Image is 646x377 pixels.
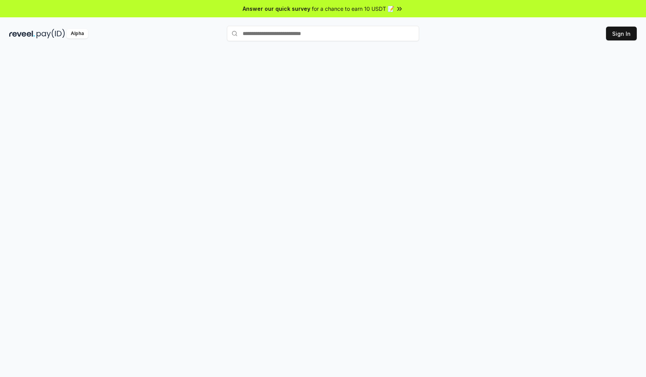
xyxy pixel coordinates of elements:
[606,27,637,40] button: Sign In
[37,29,65,39] img: pay_id
[9,29,35,39] img: reveel_dark
[67,29,88,39] div: Alpha
[243,5,310,13] span: Answer our quick survey
[312,5,394,13] span: for a chance to earn 10 USDT 📝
